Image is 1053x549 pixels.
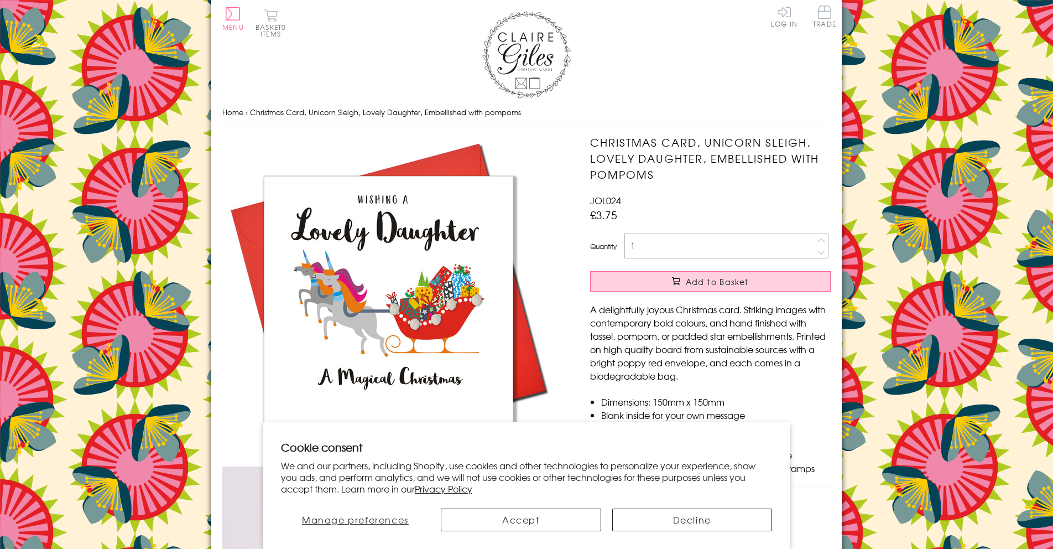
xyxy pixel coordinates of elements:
[260,22,286,39] span: 0 items
[590,134,831,182] h1: Christmas Card, Unicorn Sleigh, Lovely Daughter, Embellished with pompoms
[281,509,430,531] button: Manage preferences
[222,7,244,30] button: Menu
[281,439,772,455] h2: Cookie consent
[601,408,831,422] li: Blank inside for your own message
[222,101,831,124] nav: breadcrumbs
[590,271,831,292] button: Add to Basket
[813,6,836,29] a: Trade
[813,6,836,27] span: Trade
[590,194,621,207] span: JOL024
[590,207,617,222] span: £3.75
[441,509,601,531] button: Accept
[222,134,554,467] img: Christmas Card, Unicorn Sleigh, Lovely Daughter, Embellished with pompoms
[281,460,772,494] p: We and our partners, including Shopify, use cookies and other technologies to personalize your ex...
[612,509,773,531] button: Decline
[590,303,831,382] p: A delightfully joyous Christmas card. Striking images with contemporary bold colours, and hand fi...
[482,11,571,99] img: Claire Giles Greetings Cards
[222,107,243,117] a: Home
[246,107,248,117] span: ›
[601,395,831,408] li: Dimensions: 150mm x 150mm
[686,276,749,287] span: Add to Basket
[590,241,617,251] label: Quantity
[256,9,286,37] button: Basket0 items
[302,513,409,526] span: Manage preferences
[222,22,244,32] span: Menu
[250,107,521,117] span: Christmas Card, Unicorn Sleigh, Lovely Daughter, Embellished with pompoms
[771,6,797,27] a: Log In
[415,482,472,495] a: Privacy Policy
